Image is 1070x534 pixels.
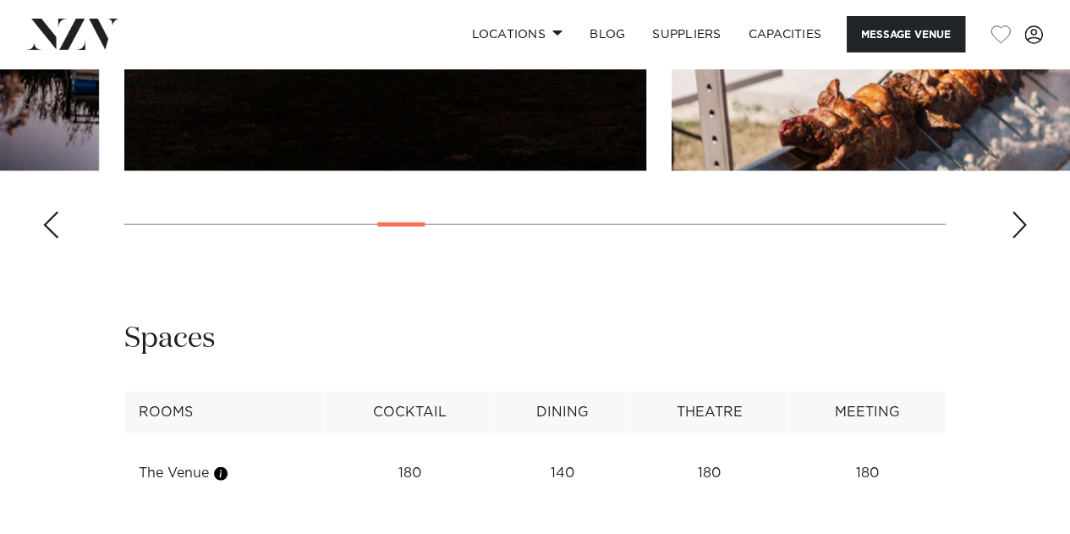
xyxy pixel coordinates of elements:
a: Locations [458,16,576,52]
a: Capacities [735,16,836,52]
img: nzv-logo.png [27,19,119,49]
th: Dining [495,392,630,433]
a: BLOG [576,16,639,52]
th: Theatre [630,392,788,433]
button: Message Venue [847,16,965,52]
h2: Spaces [124,320,216,358]
a: SUPPLIERS [639,16,734,52]
td: 140 [495,453,630,494]
th: Cocktail [324,392,495,433]
td: 180 [324,453,495,494]
td: 180 [630,453,788,494]
td: The Venue [125,453,325,494]
td: 180 [788,453,945,494]
th: Rooms [125,392,325,433]
th: Meeting [788,392,945,433]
